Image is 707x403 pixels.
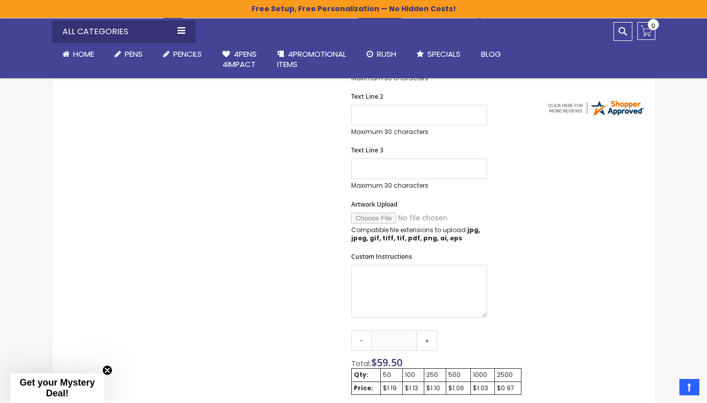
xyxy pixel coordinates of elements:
[383,371,400,379] div: 50
[102,365,112,375] button: Close teaser
[417,330,437,351] a: +
[351,200,397,209] span: Artwork Upload
[354,370,369,379] strong: Qty:
[173,49,202,59] span: Pencils
[351,252,412,261] span: Custom Instructions
[351,128,487,136] p: Maximum 30 characters
[351,146,383,154] span: Text Line 3
[651,21,655,31] span: 0
[104,43,153,65] a: Pens
[405,384,422,392] div: $1.13
[277,49,346,70] span: 4PROMOTIONAL ITEMS
[448,384,468,392] div: $1.06
[473,384,492,392] div: $1.03
[481,49,501,59] span: Blog
[267,43,356,76] a: 4PROMOTIONALITEMS
[52,43,104,65] a: Home
[546,99,645,117] img: 4pens.com widget logo
[356,43,406,65] a: Rush
[371,355,402,369] span: $
[377,355,402,369] span: 59.50
[377,49,396,59] span: Rush
[351,182,487,190] p: Maximum 30 characters
[153,43,212,65] a: Pencils
[354,384,373,392] strong: Price:
[351,74,487,82] p: Maximum 30 characters
[637,22,655,40] a: 0
[473,371,492,379] div: 1000
[406,43,471,65] a: Specials
[448,371,468,379] div: 500
[73,49,94,59] span: Home
[125,49,143,59] span: Pens
[351,330,372,351] a: -
[222,49,257,70] span: 4Pens 4impact
[471,43,511,65] a: Blog
[212,43,267,76] a: 4Pens4impact
[427,49,461,59] span: Specials
[405,371,422,379] div: 100
[546,110,645,119] a: 4pens.com certificate URL
[19,377,95,398] span: Get your Mystery Deal!
[351,226,480,242] strong: jpg, jpeg, gif, tiff, tif, pdf, png, ai, eps
[10,373,104,403] div: Get your Mystery Deal!Close teaser
[351,359,371,369] span: Total:
[52,20,195,43] div: All Categories
[426,371,444,379] div: 250
[426,384,444,392] div: $1.10
[351,92,383,101] span: Text Line 2
[351,226,487,242] p: Compatible file extensions to upload:
[383,384,400,392] div: $1.19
